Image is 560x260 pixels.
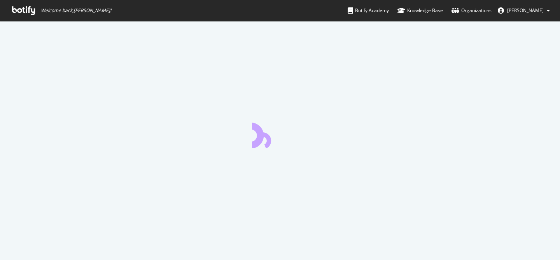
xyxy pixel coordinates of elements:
[348,7,389,14] div: Botify Academy
[492,4,556,17] button: [PERSON_NAME]
[451,7,492,14] div: Organizations
[252,120,308,148] div: animation
[41,7,111,14] span: Welcome back, [PERSON_NAME] !
[397,7,443,14] div: Knowledge Base
[507,7,544,14] span: Harianne Goya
